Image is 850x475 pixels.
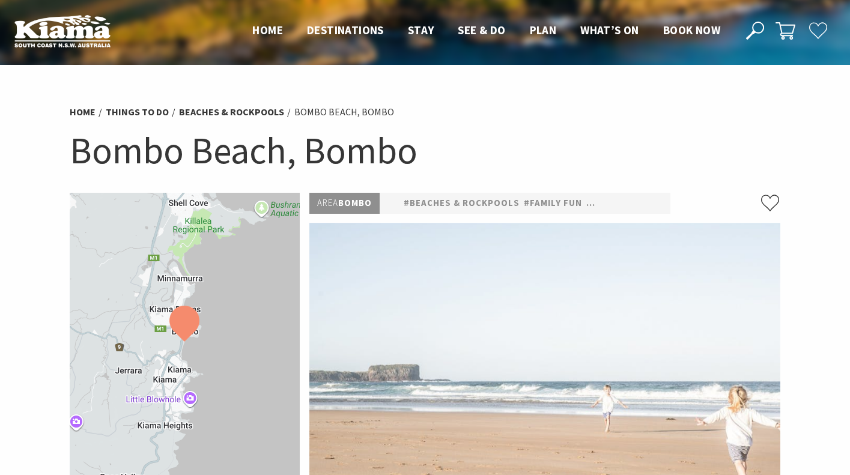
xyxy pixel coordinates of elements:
img: Kiama Logo [14,14,111,47]
span: What’s On [580,23,639,37]
a: #Beaches & Rockpools [404,196,520,211]
span: See & Do [458,23,505,37]
a: Home [70,106,96,118]
nav: Main Menu [240,21,732,41]
span: Area [317,197,338,208]
p: Bombo [309,193,380,214]
h1: Bombo Beach, Bombo [70,126,781,175]
a: #Family Fun [524,196,582,211]
a: Things To Do [106,106,169,118]
span: Destinations [307,23,384,37]
li: Bombo Beach, Bombo [294,104,394,120]
a: #Natural Attractions [586,196,703,211]
span: Plan [530,23,557,37]
span: Home [252,23,283,37]
span: Book now [663,23,720,37]
span: Stay [408,23,434,37]
a: Beaches & Rockpools [179,106,284,118]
